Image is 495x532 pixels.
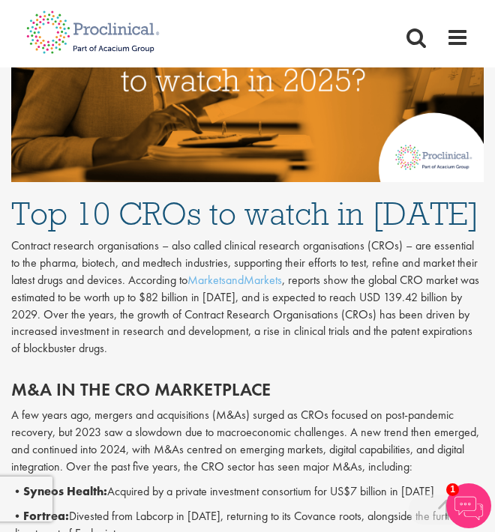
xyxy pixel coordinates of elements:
p: • Acquired by a private investment consortium for US$7 billion in [DATE] [11,483,484,501]
a: MarketsandMarkets [187,272,282,288]
h1: Top 10 CROs to watch in [DATE] [11,197,484,230]
h2: M&A in the CRO marketplace [11,380,484,399]
p: Contract research organisations – also called clinical research organisations (CROs) – are essent... [11,238,484,357]
p: A few years ago, mergers and acquisitions (M&As) surged as CROs focused on post-pandemic recovery... [11,407,484,475]
b: Syneos Health: [23,483,107,499]
span: 1 [446,483,459,496]
b: Fortrea: [23,508,69,524]
img: Chatbot [446,483,491,528]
